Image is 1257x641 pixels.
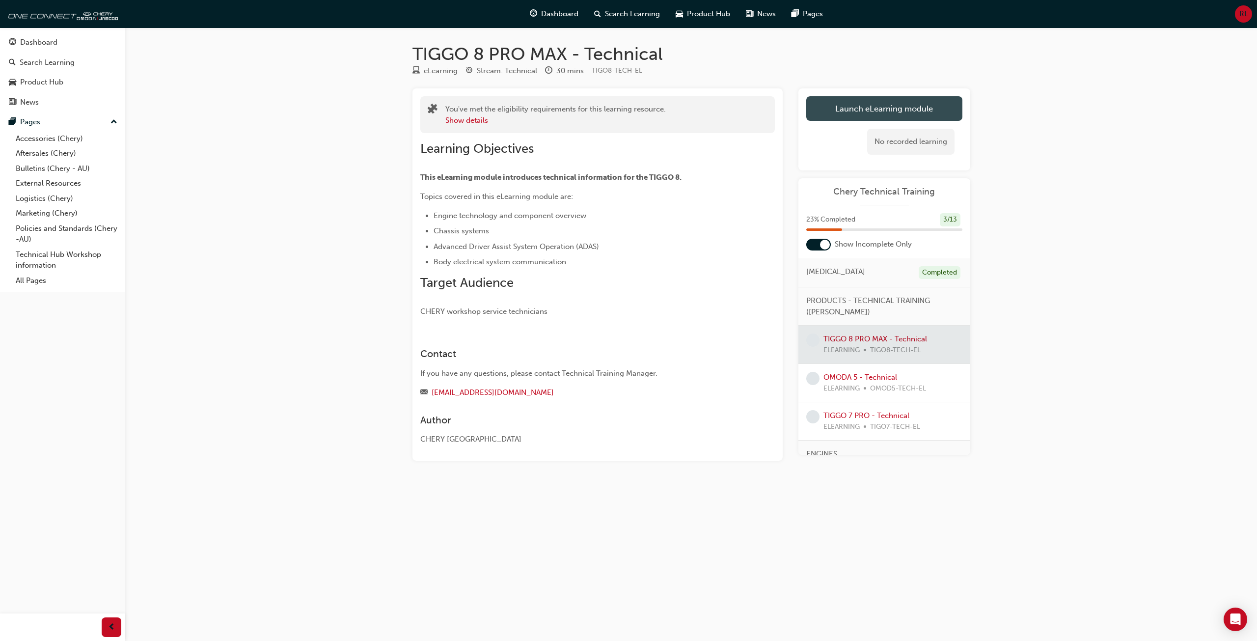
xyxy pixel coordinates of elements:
a: Search Learning [4,54,121,72]
span: email-icon [420,389,428,397]
span: 23 % Completed [806,214,855,225]
span: clock-icon [545,67,552,76]
div: Stream [465,65,537,77]
div: Completed [919,266,960,279]
a: Launch eLearning module [806,96,962,121]
span: Body electrical system communication [434,257,566,266]
div: Type [412,65,458,77]
span: Learning resource code [592,66,642,75]
span: learningResourceType_ELEARNING-icon [412,67,420,76]
span: ELEARNING [823,383,860,394]
img: oneconnect [5,4,118,24]
span: ENGINES [806,448,837,460]
span: [MEDICAL_DATA] [806,266,865,278]
a: Aftersales (Chery) [12,146,121,161]
span: prev-icon [108,621,115,634]
span: Topics covered in this eLearning module are: [420,192,573,201]
div: Dashboard [20,37,57,48]
a: car-iconProduct Hub [668,4,738,24]
span: Target Audience [420,275,514,290]
a: Logistics (Chery) [12,191,121,206]
a: Chery Technical Training [806,186,962,197]
span: news-icon [746,8,753,20]
span: learningRecordVerb_NONE-icon [806,372,820,385]
h1: TIGGO 8 PRO MAX - Technical [412,43,970,65]
span: search-icon [9,58,16,67]
div: News [20,97,39,108]
span: Chassis systems [434,226,489,235]
span: news-icon [9,98,16,107]
span: Pages [803,8,823,20]
span: PRODUCTS - TECHNICAL TRAINING ([PERSON_NAME]) [806,295,955,317]
span: Product Hub [687,8,730,20]
a: All Pages [12,273,121,288]
a: [EMAIL_ADDRESS][DOMAIN_NAME] [432,388,554,397]
div: Duration [545,65,584,77]
div: You've met the eligibility requirements for this learning resource. [445,104,666,126]
div: 30 mins [556,65,584,77]
div: 3 / 13 [940,213,960,226]
a: search-iconSearch Learning [586,4,668,24]
span: Show Incomplete Only [835,239,912,250]
div: eLearning [424,65,458,77]
a: pages-iconPages [784,4,831,24]
a: Bulletins (Chery - AU) [12,161,121,176]
a: Policies and Standards (Chery -AU) [12,221,121,247]
span: Advanced Driver Assist System Operation (ADAS) [434,242,599,251]
span: Search Learning [605,8,660,20]
a: External Resources [12,176,121,191]
div: If you have any questions, please contact Technical Training Manager. [420,368,739,379]
span: This eLearning module introduces technical information for the TIGGO 8. [420,173,682,182]
div: Stream: Technical [477,65,537,77]
span: ELEARNING [823,421,860,433]
span: guage-icon [530,8,537,20]
span: search-icon [594,8,601,20]
h3: Author [420,415,739,426]
span: guage-icon [9,38,16,47]
button: DashboardSearch LearningProduct HubNews [4,31,121,113]
div: Search Learning [20,57,75,68]
a: Technical Hub Workshop information [12,247,121,273]
div: CHERY [GEOGRAPHIC_DATA] [420,434,739,445]
button: Pages [4,113,121,131]
div: Product Hub [20,77,63,88]
span: car-icon [9,78,16,87]
span: CHERY workshop service technicians [420,307,547,316]
button: RL [1235,5,1252,23]
span: Learning Objectives [420,141,534,156]
span: News [757,8,776,20]
span: pages-icon [9,118,16,127]
span: puzzle-icon [428,105,437,116]
a: Marketing (Chery) [12,206,121,221]
div: Open Intercom Messenger [1224,608,1247,631]
span: pages-icon [792,8,799,20]
span: learningRecordVerb_NONE-icon [806,410,820,423]
a: Accessories (Chery) [12,131,121,146]
a: News [4,93,121,111]
span: learningRecordVerb_NONE-icon [806,334,820,347]
span: Engine technology and component overview [434,211,586,220]
a: TIGGO 7 PRO - Technical [823,411,909,420]
span: TIGO7-TECH-EL [870,421,920,433]
a: guage-iconDashboard [522,4,586,24]
div: Pages [20,116,40,128]
a: OMODA 5 - Technical [823,373,897,382]
a: news-iconNews [738,4,784,24]
span: Dashboard [541,8,578,20]
span: OMOD5-TECH-EL [870,383,926,394]
a: Product Hub [4,73,121,91]
div: Email [420,387,739,399]
span: up-icon [110,116,117,129]
a: Dashboard [4,33,121,52]
span: car-icon [676,8,683,20]
span: target-icon [465,67,473,76]
span: RL [1239,8,1248,20]
button: Show details [445,115,488,126]
div: No recorded learning [867,129,955,155]
h3: Contact [420,348,739,360]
